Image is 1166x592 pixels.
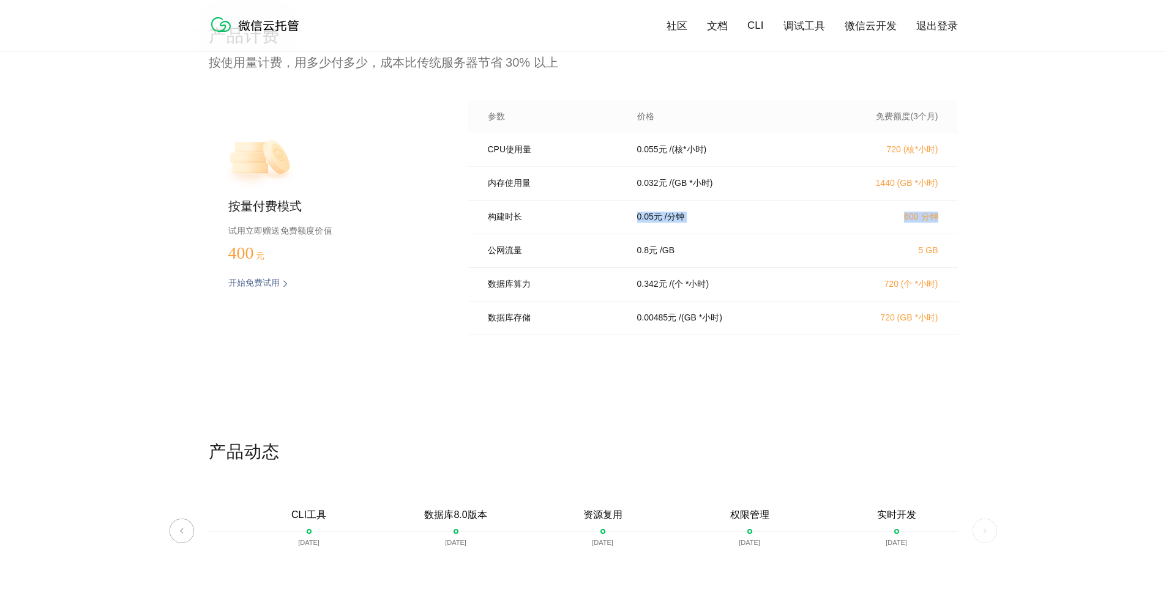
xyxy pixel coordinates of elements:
[209,12,307,37] img: 微信云托管
[228,223,429,239] p: 试用立即赠送免费额度价值
[747,20,763,32] a: CLI
[488,313,620,324] p: 数据库存储
[209,28,307,39] a: 微信云托管
[228,198,429,215] p: 按量付费模式
[845,19,897,33] a: 微信云开发
[831,279,938,290] p: 720 (个 *小时)
[637,111,654,122] p: 价格
[637,144,667,155] p: 0.055 元
[637,279,667,290] p: 0.342 元
[488,279,620,290] p: 数据库算力
[583,509,622,522] p: 资源复用
[670,279,709,290] p: / (个 *小时)
[256,251,264,261] span: 元
[831,178,938,189] p: 1440 (GB *小时)
[660,245,675,256] p: / GB
[291,509,326,522] p: CLI工具
[424,509,487,522] p: 数据库8.0版本
[637,313,677,324] p: 0.00485 元
[667,19,687,33] a: 社区
[831,212,938,223] p: 600 分钟
[637,212,662,223] p: 0.05 元
[228,243,290,263] p: 400
[445,539,466,546] p: [DATE]
[488,111,620,122] p: 参数
[637,178,667,189] p: 0.032 元
[665,212,684,223] p: / 分钟
[730,509,769,522] p: 权限管理
[298,539,320,546] p: [DATE]
[209,440,958,465] p: 产品动态
[637,245,657,256] p: 0.8 元
[916,19,958,33] a: 退出登录
[877,509,916,522] p: 实时开发
[488,178,620,189] p: 内存使用量
[488,212,620,223] p: 构建时长
[739,539,760,546] p: [DATE]
[886,539,907,546] p: [DATE]
[670,178,713,189] p: / (GB *小时)
[679,313,722,324] p: / (GB *小时)
[209,54,958,71] p: 按使用量计费，用多少付多少，成本比传统服务器节省 30% 以上
[228,278,280,290] p: 开始免费试用
[488,144,620,155] p: CPU使用量
[488,245,620,256] p: 公网流量
[783,19,825,33] a: 调试工具
[592,539,613,546] p: [DATE]
[831,313,938,324] p: 720 (GB *小时)
[831,111,938,122] p: 免费额度(3个月)
[831,144,938,155] p: 720 (核*小时)
[707,19,728,33] a: 文档
[831,245,938,255] p: 5 GB
[670,144,707,155] p: / (核*小时)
